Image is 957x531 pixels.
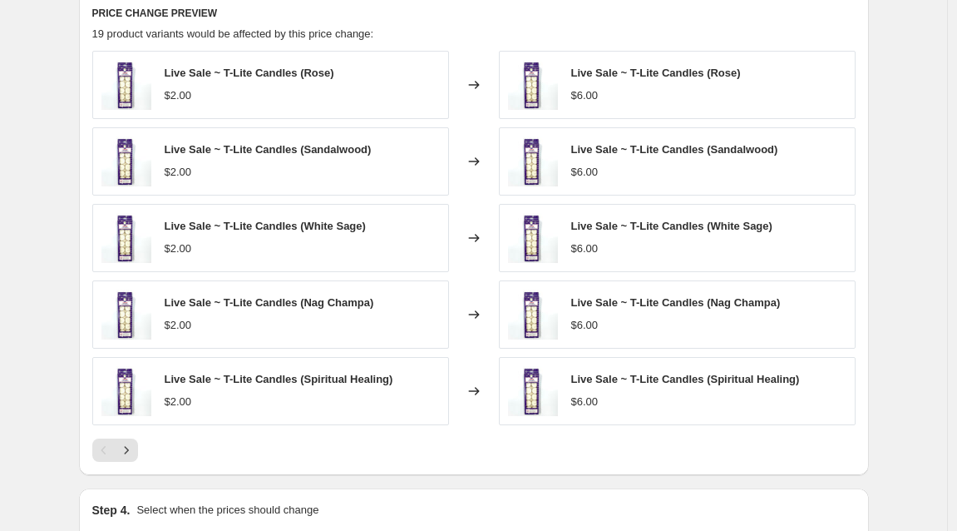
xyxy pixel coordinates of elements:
[165,373,393,385] span: Live Sale ~ T-Lite Candles (Spiritual Healing)
[571,220,772,232] span: Live Sale ~ T-Lite Candles (White Sage)
[92,7,856,20] h6: PRICE CHANGE PREVIEW
[571,296,781,309] span: Live Sale ~ T-Lite Candles (Nag Champa)
[165,220,366,232] span: Live Sale ~ T-Lite Candles (White Sage)
[508,60,558,110] img: IMG_7577_80x.heic
[101,290,151,340] img: IMG_7577_80x.heic
[508,366,558,416] img: IMG_7577_80x.heic
[571,87,599,104] div: $6.00
[92,27,374,40] span: 19 product variants would be affected by this price change:
[165,394,192,410] div: $2.00
[165,67,334,79] span: Live Sale ~ T-Lite Candles (Rose)
[571,373,800,385] span: Live Sale ~ T-Lite Candles (Spiritual Healing)
[165,296,374,309] span: Live Sale ~ T-Lite Candles (Nag Champa)
[92,439,138,462] nav: Pagination
[101,213,151,263] img: IMG_7577_80x.heic
[571,394,599,410] div: $6.00
[136,502,318,519] p: Select when the prices should change
[101,366,151,416] img: IMG_7577_80x.heic
[508,136,558,186] img: IMG_7577_80x.heic
[571,317,599,334] div: $6.00
[165,164,192,181] div: $2.00
[571,241,599,257] div: $6.00
[508,213,558,263] img: IMG_7577_80x.heic
[571,164,599,181] div: $6.00
[571,67,741,79] span: Live Sale ~ T-Lite Candles (Rose)
[165,143,372,156] span: Live Sale ~ T-Lite Candles (Sandalwood)
[92,502,131,519] h2: Step 4.
[101,136,151,186] img: IMG_7577_80x.heic
[571,143,778,156] span: Live Sale ~ T-Lite Candles (Sandalwood)
[165,87,192,104] div: $2.00
[101,60,151,110] img: IMG_7577_80x.heic
[508,290,558,340] img: IMG_7577_80x.heic
[165,317,192,334] div: $2.00
[165,241,192,257] div: $2.00
[115,439,138,462] button: Next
